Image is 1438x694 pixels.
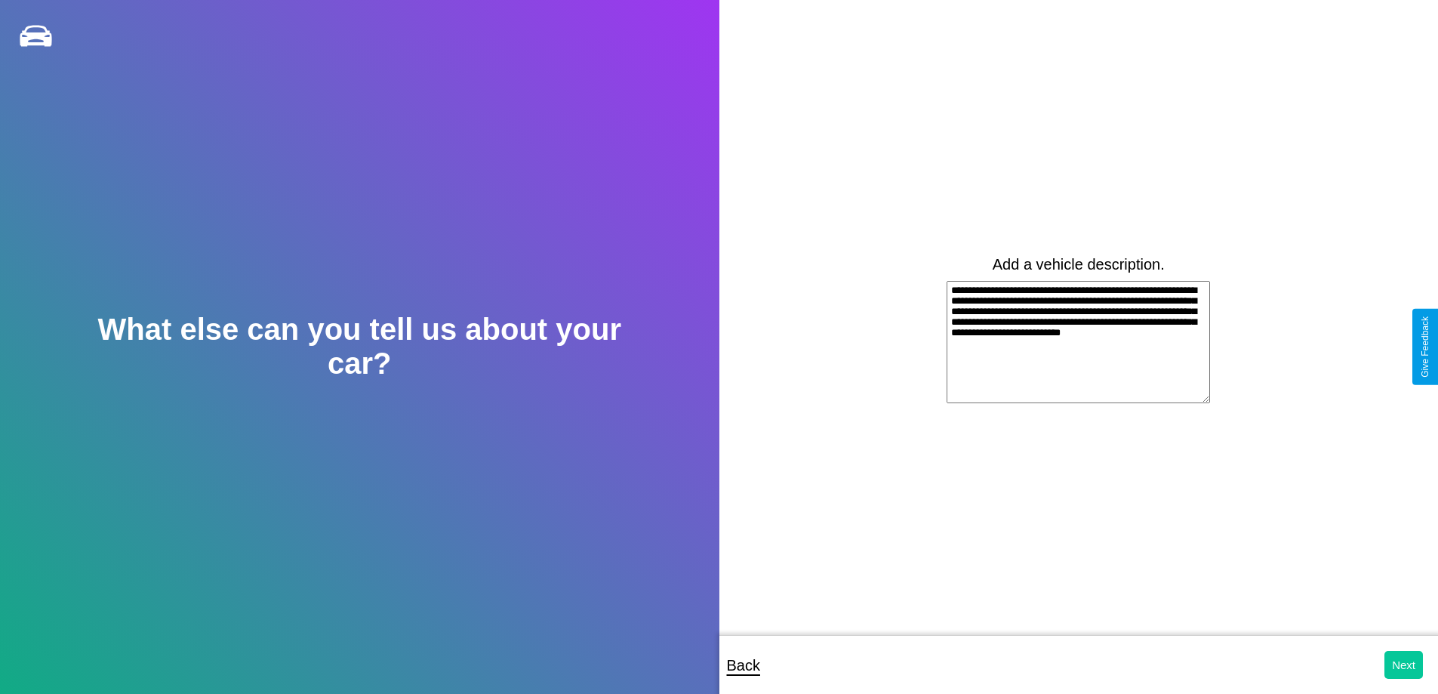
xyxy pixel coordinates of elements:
[727,652,760,679] p: Back
[1384,651,1423,679] button: Next
[993,256,1165,273] label: Add a vehicle description.
[72,313,647,381] h2: What else can you tell us about your car?
[1420,316,1430,378] div: Give Feedback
